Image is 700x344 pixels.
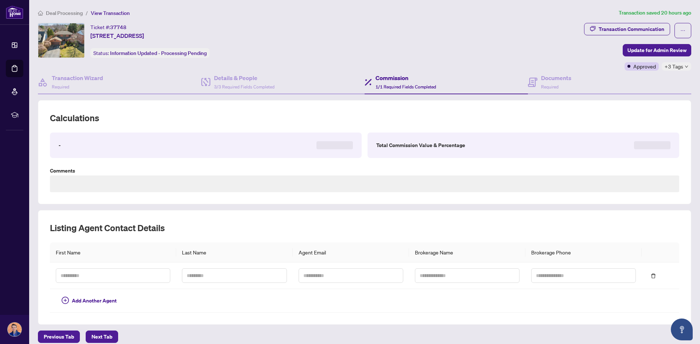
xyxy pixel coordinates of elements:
[6,5,23,19] img: logo
[376,84,436,90] span: 1/1 Required Fields Completed
[599,23,664,35] div: Transaction Communication
[38,23,84,58] img: IMG-W12045815_1.jpg
[627,44,687,56] span: Update for Admin Review
[56,295,122,307] button: Add Another Agent
[214,74,275,82] h4: Details & People
[376,74,436,82] h4: Commission
[91,10,130,16] span: View Transaction
[110,50,207,56] span: Information Updated - Processing Pending
[90,31,144,40] span: [STREET_ADDRESS]
[52,84,69,90] span: Required
[86,9,88,17] li: /
[685,65,688,68] span: down
[409,242,525,262] th: Brokerage Name
[8,323,22,336] img: Profile Icon
[665,62,683,71] span: +3 Tags
[46,10,83,16] span: Deal Processing
[38,331,80,343] button: Previous Tab
[376,141,465,149] label: Total Commission Value & Percentage
[59,141,61,149] label: -
[92,331,112,343] span: Next Tab
[50,242,176,262] th: First Name
[44,331,74,343] span: Previous Tab
[623,44,691,56] button: Update for Admin Review
[110,24,127,31] span: 37748
[541,74,571,82] h4: Documents
[525,242,642,262] th: Brokerage Phone
[50,222,679,234] h2: Listing Agent Contact Details
[38,11,43,16] span: home
[293,242,409,262] th: Agent Email
[541,84,559,90] span: Required
[651,273,656,278] span: delete
[90,48,210,58] div: Status:
[584,23,670,35] button: Transaction Communication
[90,23,127,31] div: Ticket #:
[52,74,103,82] h4: Transaction Wizard
[619,9,691,17] article: Transaction saved 20 hours ago
[214,84,275,90] span: 3/3 Required Fields Completed
[86,331,118,343] button: Next Tab
[62,297,69,304] span: plus-circle
[176,242,292,262] th: Last Name
[50,112,679,124] h2: Calculations
[671,319,693,340] button: Open asap
[633,62,656,70] span: Approved
[680,28,685,33] span: ellipsis
[50,167,679,175] label: Comments
[72,297,117,305] span: Add Another Agent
